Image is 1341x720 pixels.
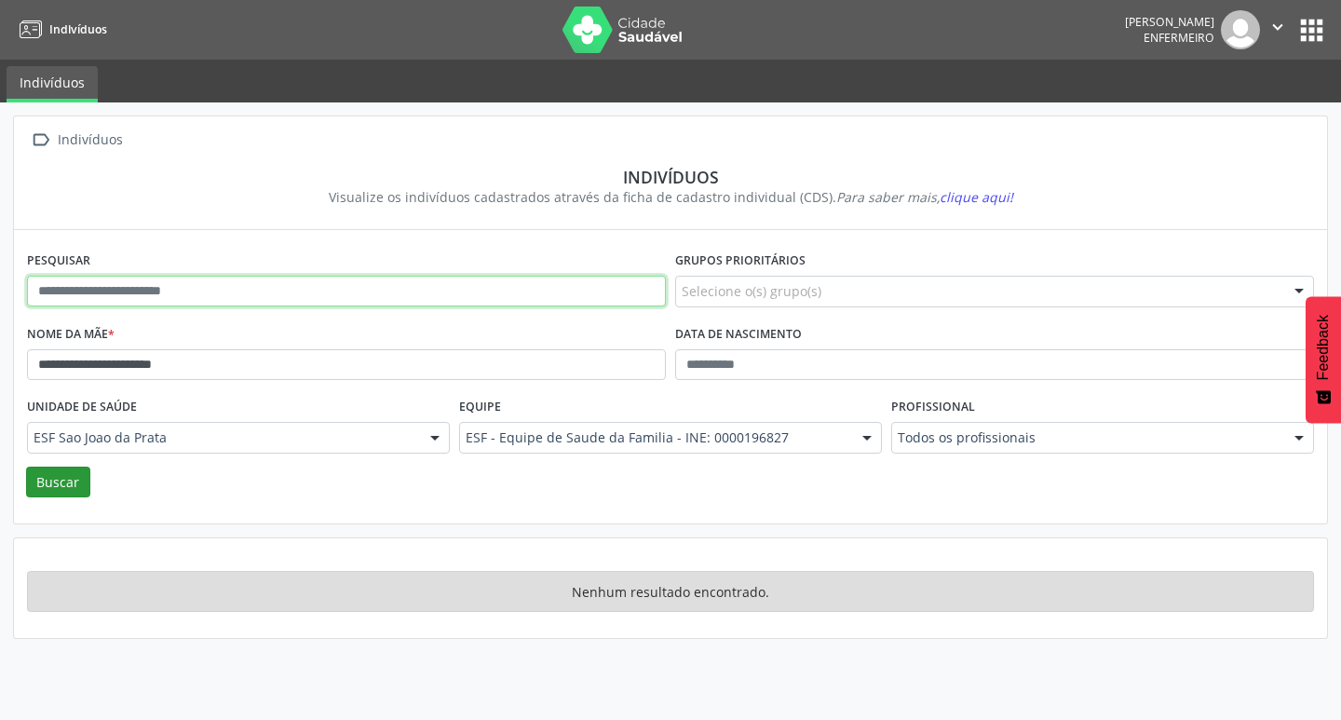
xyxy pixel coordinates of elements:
span: ESF Sao Joao da Prata [34,428,412,447]
button: Buscar [26,467,90,498]
span: clique aqui! [940,188,1013,206]
button:  [1260,10,1295,49]
a:  Indivíduos [27,127,126,154]
span: Todos os profissionais [898,428,1276,447]
a: Indivíduos [13,14,107,45]
button: Feedback - Mostrar pesquisa [1306,296,1341,423]
button: apps [1295,14,1328,47]
div: Nenhum resultado encontrado. [27,571,1314,612]
span: Enfermeiro [1144,30,1214,46]
label: Unidade de saúde [27,393,137,422]
img: img [1221,10,1260,49]
span: ESF - Equipe de Saude da Familia - INE: 0000196827 [466,428,844,447]
label: Nome da mãe [27,320,115,349]
a: Indivíduos [7,66,98,102]
span: Feedback [1315,315,1332,380]
label: Equipe [459,393,501,422]
div: Indivíduos [54,127,126,154]
label: Pesquisar [27,247,90,276]
i: Para saber mais, [836,188,1013,206]
div: Indivíduos [40,167,1301,187]
label: Data de nascimento [675,320,802,349]
div: [PERSON_NAME] [1125,14,1214,30]
i:  [1267,17,1288,37]
div: Visualize os indivíduos cadastrados através da ficha de cadastro individual (CDS). [40,187,1301,207]
label: Profissional [891,393,975,422]
span: Indivíduos [49,21,107,37]
label: Grupos prioritários [675,247,806,276]
i:  [27,127,54,154]
span: Selecione o(s) grupo(s) [682,281,821,301]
